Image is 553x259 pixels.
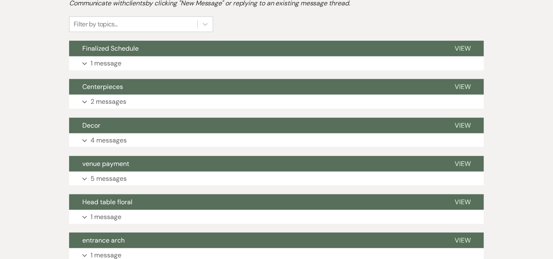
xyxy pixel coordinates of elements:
button: Head table floral [69,194,441,210]
button: venue payment [69,156,441,172]
span: View [455,236,471,245]
span: View [455,82,471,91]
button: 5 messages [69,172,484,186]
span: Finalized Schedule [82,44,139,53]
p: 2 messages [91,96,126,107]
button: 1 message [69,210,484,224]
button: View [441,41,484,56]
button: 4 messages [69,133,484,147]
span: Head table floral [82,198,132,206]
span: entrance arch [82,236,125,245]
p: 1 message [91,58,121,69]
p: 4 messages [91,135,127,146]
span: Centerpieces [82,82,123,91]
p: 5 messages [91,173,127,184]
button: Finalized Schedule [69,41,441,56]
button: View [441,79,484,95]
span: venue payment [82,159,129,168]
div: Filter by topics... [74,19,118,29]
span: View [455,159,471,168]
button: View [441,118,484,133]
button: entrance arch [69,233,441,248]
button: 1 message [69,56,484,70]
span: View [455,121,471,130]
span: View [455,44,471,53]
button: Centerpieces [69,79,441,95]
span: Decor [82,121,100,130]
button: View [441,233,484,248]
button: 2 messages [69,95,484,109]
p: 1 message [91,212,121,222]
button: Decor [69,118,441,133]
button: View [441,156,484,172]
button: View [441,194,484,210]
span: View [455,198,471,206]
